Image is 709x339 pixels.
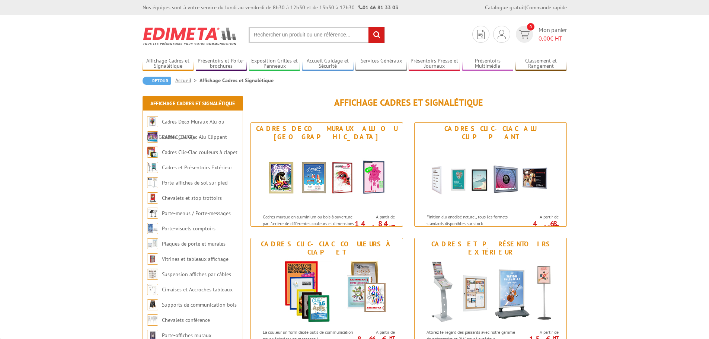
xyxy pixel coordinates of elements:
[143,77,171,85] a: Retour
[302,58,354,70] a: Accueil Guidage et Sécurité
[175,77,199,84] a: Accueil
[196,58,247,70] a: Présentoirs et Porte-brochures
[498,30,506,39] img: devis rapide
[162,195,222,201] a: Chevalets et stop trottoirs
[422,143,559,210] img: Cadres Clic-Clac Alu Clippant
[253,240,401,256] div: Cadres Clic-Clac couleurs à clapet
[249,27,385,43] input: Rechercher un produit ou une référence...
[477,30,485,39] img: devis rapide
[162,149,237,156] a: Cadres Clic-Clac couleurs à clapet
[519,30,530,39] img: devis rapide
[162,225,215,232] a: Porte-visuels comptoirs
[162,240,226,247] a: Plaques de porte et murales
[521,329,559,335] span: A partir de
[162,301,237,308] a: Supports de communication bois
[147,208,158,219] img: Porte-menus / Porte-messages
[162,317,210,323] a: Chevalets conférence
[416,125,565,141] div: Cadres Clic-Clac Alu Clippant
[527,23,534,31] span: 0
[162,256,229,262] a: Vitrines et tableaux affichage
[147,299,158,310] img: Supports de communication bois
[485,4,567,11] div: |
[249,58,300,70] a: Exposition Grilles et Panneaux
[250,98,567,108] h1: Affichage Cadres et Signalétique
[162,332,211,339] a: Porte-affiches muraux
[147,116,158,127] img: Cadres Deco Muraux Alu ou Bois
[147,177,158,188] img: Porte-affiches de sol sur pied
[539,26,567,43] span: Mon panier
[143,58,194,70] a: Affichage Cadres et Signalétique
[162,134,227,140] a: Cadres Clic-Clac Alu Clippant
[147,162,158,173] img: Cadres et Présentoirs Extérieur
[358,4,398,11] strong: 01 46 81 33 03
[517,221,559,230] p: 4.68 €
[147,314,158,326] img: Chevalets conférence
[539,34,567,43] span: € HT
[514,26,567,43] a: devis rapide 0 Mon panier 0,00€ HT
[147,253,158,265] img: Vitrines et tableaux affichage
[521,214,559,220] span: A partir de
[162,210,231,217] a: Porte-menus / Porte-messages
[416,240,565,256] div: Cadres et Présentoirs Extérieur
[462,58,514,70] a: Présentoirs Multimédia
[147,284,158,295] img: Cimaises et Accroches tableaux
[250,122,403,227] a: Cadres Deco Muraux Alu ou [GEOGRAPHIC_DATA] Cadres Deco Muraux Alu ou Bois Cadres muraux en alumi...
[143,22,237,50] img: Edimeta
[357,214,395,220] span: A partir de
[526,4,567,11] a: Commande rapide
[162,271,231,278] a: Suspension affiches par câbles
[422,258,559,325] img: Cadres et Présentoirs Extérieur
[414,122,567,227] a: Cadres Clic-Clac Alu Clippant Cadres Clic-Clac Alu Clippant Finition alu anodisé naturel, tous le...
[162,164,232,171] a: Cadres et Présentoirs Extérieur
[355,58,407,70] a: Services Généraux
[353,221,395,230] p: 14.84 €
[199,77,274,84] li: Affichage Cadres et Signalétique
[263,214,355,239] p: Cadres muraux en aluminium ou bois à ouverture par l'arrière de différentes couleurs et dimension...
[258,143,396,210] img: Cadres Deco Muraux Alu ou Bois
[143,4,398,11] div: Nos équipes sont à votre service du lundi au vendredi de 8h30 à 12h30 et de 13h30 à 17h30
[389,224,395,230] sup: HT
[485,4,525,11] a: Catalogue gratuit
[409,58,460,70] a: Présentoirs Presse et Journaux
[253,125,401,141] div: Cadres Deco Muraux Alu ou [GEOGRAPHIC_DATA]
[147,118,224,140] a: Cadres Deco Muraux Alu ou [GEOGRAPHIC_DATA]
[147,269,158,280] img: Suspension affiches par câbles
[162,179,227,186] a: Porte-affiches de sol sur pied
[147,238,158,249] img: Plaques de porte et murales
[162,286,233,293] a: Cimaises et Accroches tableaux
[553,224,559,230] sup: HT
[258,258,396,325] img: Cadres Clic-Clac couleurs à clapet
[357,329,395,335] span: A partir de
[368,27,384,43] input: rechercher
[427,214,519,226] p: Finition alu anodisé naturel, tous les formats standards disponibles sur stock.
[147,192,158,204] img: Chevalets et stop trottoirs
[515,58,567,70] a: Classement et Rangement
[539,35,550,42] span: 0,00
[147,147,158,158] img: Cadres Clic-Clac couleurs à clapet
[147,223,158,234] img: Porte-visuels comptoirs
[150,100,235,107] a: Affichage Cadres et Signalétique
